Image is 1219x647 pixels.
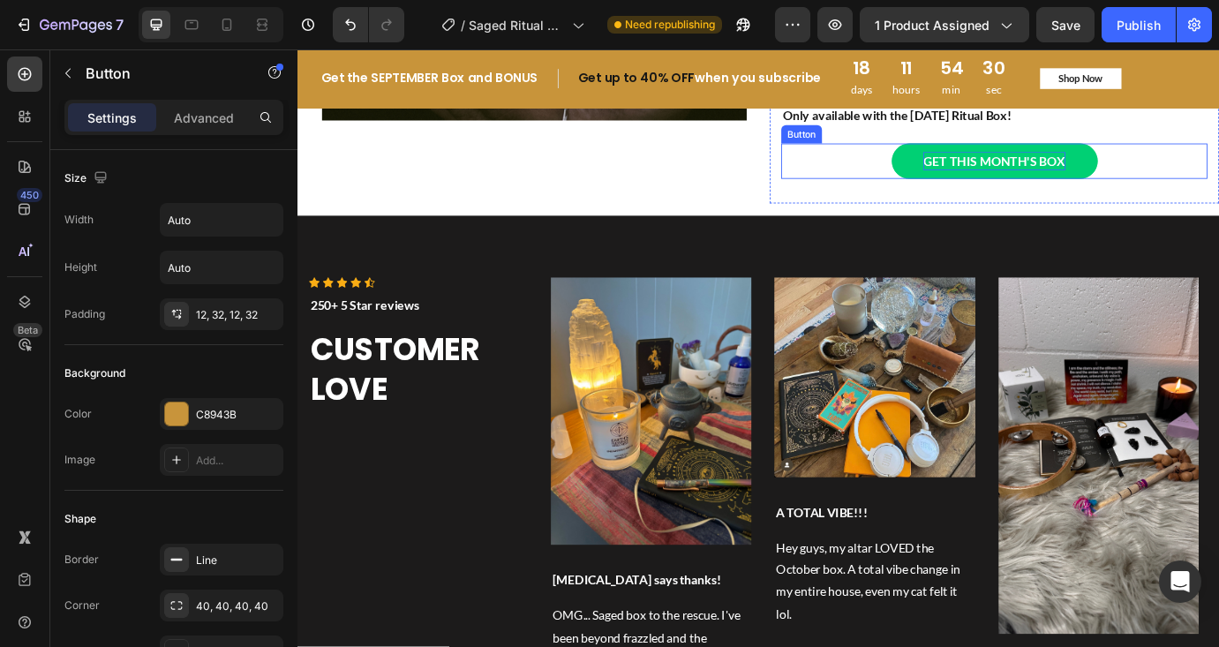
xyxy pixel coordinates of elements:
[64,260,97,275] div: Height
[719,118,883,139] p: GET THIS MONTH'S BOX
[854,22,947,47] a: Shop Now
[64,406,92,422] div: Color
[548,262,779,492] img: Alt Image
[625,17,715,33] span: Need republishing
[196,453,279,469] div: Add...
[1102,7,1176,42] button: Publish
[684,35,716,57] p: hours
[875,16,989,34] span: 1 product assigned
[321,23,604,45] h2: when you subscribe
[636,35,661,57] p: days
[788,35,814,57] p: sec
[13,320,265,416] h2: CUSTOMER LOVE
[87,109,137,127] p: Settings
[323,23,457,43] span: Get up to 40% OFF
[788,11,814,35] div: 30
[860,7,1029,42] button: 1 product assigned
[684,11,716,35] div: 11
[174,109,234,127] p: Advanced
[64,598,100,613] div: Corner
[26,23,299,45] h2: Get the SEPTEMBER Box and BONUS
[196,407,279,423] div: C8943B
[1159,560,1201,603] div: Open Intercom Messenger
[196,307,279,323] div: 12, 32, 12, 32
[196,553,279,568] div: Line
[683,109,920,149] a: GET THIS MONTH'S BOX
[161,252,282,283] input: Auto
[291,262,522,569] img: Alt Image
[1117,16,1161,34] div: Publish
[1051,18,1080,33] span: Save
[469,16,565,34] span: Saged Ritual Box - 3 Month Bundle
[64,552,99,568] div: Border
[86,63,236,84] p: Button
[64,365,125,381] div: Background
[550,522,777,543] p: A TOTAL VIBE!!!
[739,35,765,57] p: min
[17,188,42,202] div: 450
[196,598,279,614] div: 40, 40, 40, 40
[636,11,661,35] div: 18
[875,26,926,43] div: Shop Now
[560,90,599,106] div: Button
[13,323,42,337] div: Beta
[64,306,105,322] div: Padding
[64,452,95,468] div: Image
[461,16,465,34] span: /
[64,167,111,191] div: Size
[7,7,132,42] button: 7
[161,204,282,236] input: Auto
[293,599,520,621] p: [MEDICAL_DATA] says thanks!
[15,283,263,305] p: 250+ 5 Star reviews
[116,14,124,35] p: 7
[64,212,94,228] div: Width
[64,511,96,527] div: Shape
[558,67,821,84] strong: Only available with the [DATE] Ritual Box!
[739,11,765,35] div: 54
[1036,7,1095,42] button: Save
[333,7,404,42] div: Undo/Redo
[297,49,1219,647] iframe: Design area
